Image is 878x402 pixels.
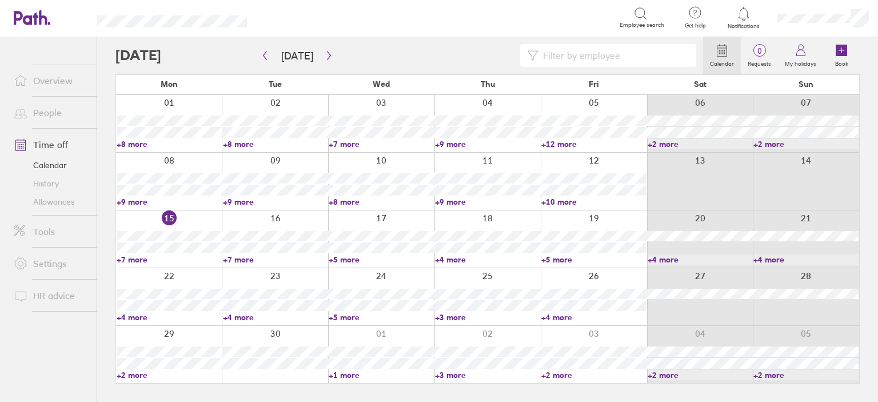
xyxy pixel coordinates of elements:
[799,79,813,89] span: Sun
[541,197,646,207] a: +10 more
[741,57,778,67] label: Requests
[725,23,763,30] span: Notifications
[5,69,97,92] a: Overview
[329,139,434,149] a: +7 more
[753,370,859,380] a: +2 more
[435,139,540,149] a: +9 more
[778,37,823,74] a: My holidays
[620,22,664,29] span: Employee search
[648,370,753,380] a: +2 more
[694,79,707,89] span: Sat
[741,46,778,55] span: 0
[741,37,778,74] a: 0Requests
[161,79,178,89] span: Mon
[329,197,434,207] a: +8 more
[5,284,97,307] a: HR advice
[541,370,646,380] a: +2 more
[435,254,540,265] a: +4 more
[117,197,222,207] a: +9 more
[677,22,714,29] span: Get help
[117,254,222,265] a: +7 more
[435,370,540,380] a: +3 more
[223,254,328,265] a: +7 more
[117,139,222,149] a: +8 more
[5,193,97,211] a: Allowances
[541,254,646,265] a: +5 more
[5,174,97,193] a: History
[778,57,823,67] label: My holidays
[648,254,753,265] a: +4 more
[329,254,434,265] a: +5 more
[648,139,753,149] a: +2 more
[703,57,741,67] label: Calendar
[5,133,97,156] a: Time off
[269,79,282,89] span: Tue
[272,46,322,65] button: [DATE]
[703,37,741,74] a: Calendar
[828,57,855,67] label: Book
[5,252,97,275] a: Settings
[223,197,328,207] a: +9 more
[753,254,859,265] a: +4 more
[538,45,689,66] input: Filter by employee
[5,156,97,174] a: Calendar
[541,139,646,149] a: +12 more
[589,79,599,89] span: Fri
[329,370,434,380] a: +1 more
[541,312,646,323] a: +4 more
[5,101,97,124] a: People
[435,312,540,323] a: +3 more
[117,312,222,323] a: +4 more
[481,79,495,89] span: Thu
[278,12,307,22] div: Search
[435,197,540,207] a: +9 more
[117,370,222,380] a: +2 more
[223,139,328,149] a: +8 more
[5,220,97,243] a: Tools
[373,79,390,89] span: Wed
[329,312,434,323] a: +5 more
[753,139,859,149] a: +2 more
[223,312,328,323] a: +4 more
[725,6,763,30] a: Notifications
[823,37,860,74] a: Book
